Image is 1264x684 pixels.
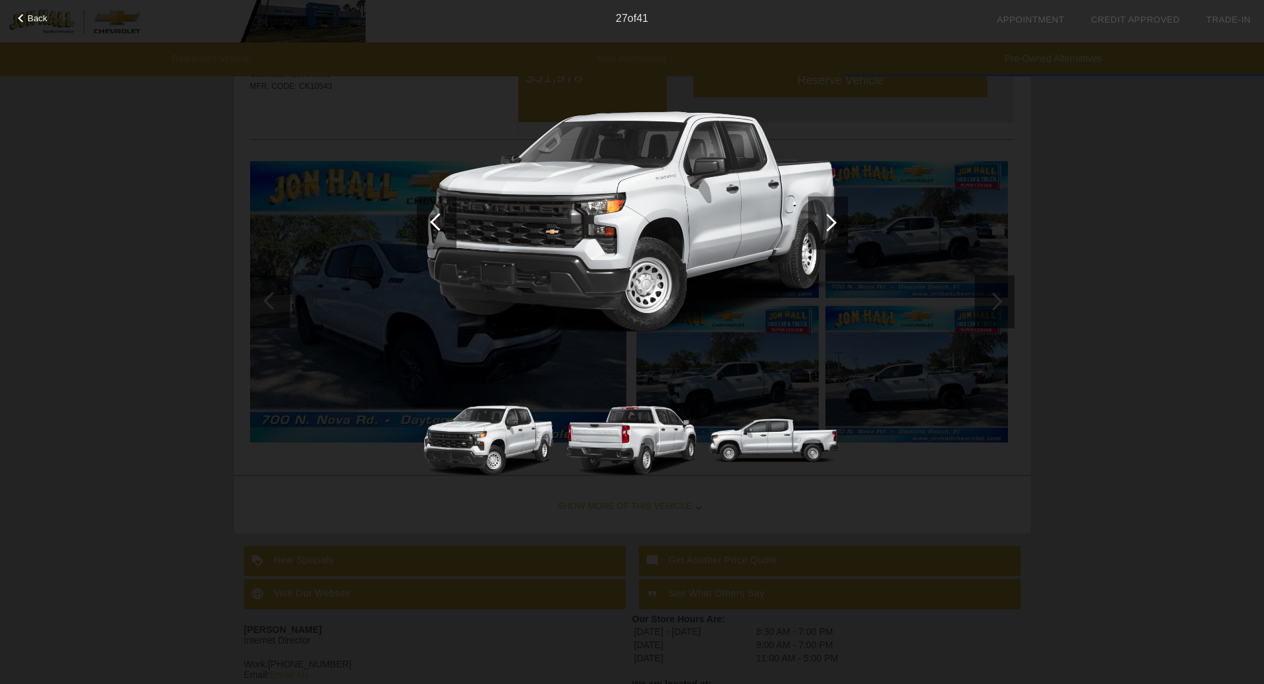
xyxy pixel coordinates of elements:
[997,15,1064,25] a: Appointment
[28,13,48,23] span: Back
[563,389,699,492] img: 2024cht271970034_1280_02.png
[616,13,628,24] span: 27
[636,13,648,24] span: 41
[1206,15,1251,25] a: Trade-In
[706,389,842,492] img: 2024cht271970035_1280_03.png
[417,61,848,385] img: 2024cht271970033_1280_01.png
[421,389,557,492] img: 2024cht271970033_1280_01.png
[1091,15,1180,25] a: Credit Approved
